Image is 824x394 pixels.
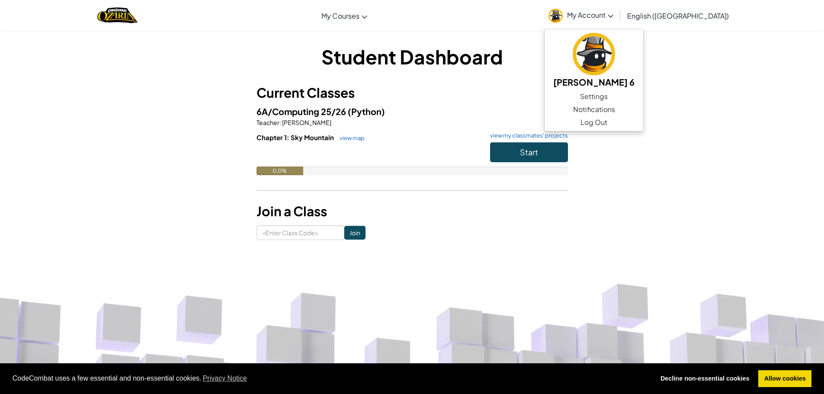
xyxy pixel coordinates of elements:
span: Start [520,147,538,157]
img: avatar [573,33,615,75]
a: English ([GEOGRAPHIC_DATA]) [623,4,733,27]
a: [PERSON_NAME] 6 [545,32,643,90]
img: avatar [548,9,563,23]
span: My Account [567,10,613,19]
h5: [PERSON_NAME] 6 [553,75,635,89]
button: Start [490,142,568,162]
span: Notifications [573,104,615,115]
input: Join [344,226,366,240]
span: 6A/Computing 25/26 [256,106,348,117]
a: My Courses [317,4,372,27]
span: My Courses [321,11,359,20]
a: learn more about cookies [202,372,249,385]
span: [PERSON_NAME] [281,119,331,126]
a: My Account [544,2,618,29]
a: deny cookies [654,370,755,388]
img: Home [97,6,138,24]
h3: Current Classes [256,83,568,103]
span: (Python) [348,106,385,117]
span: English ([GEOGRAPHIC_DATA]) [627,11,729,20]
a: Log Out [545,116,643,129]
a: Settings [545,90,643,103]
span: CodeCombat uses a few essential and non-essential cookies. [13,372,648,385]
span: Teacher [256,119,279,126]
span: : [279,119,281,126]
h1: Student Dashboard [256,43,568,70]
input: <Enter Class Code> [256,225,344,240]
a: Notifications [545,103,643,116]
span: Chapter 1: Sky Mountain [256,133,335,141]
a: view map [335,135,365,141]
div: 0.0% [256,167,303,175]
a: allow cookies [758,370,811,388]
h3: Join a Class [256,202,568,221]
a: Ozaria by CodeCombat logo [97,6,138,24]
a: view my classmates' projects [486,133,568,138]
